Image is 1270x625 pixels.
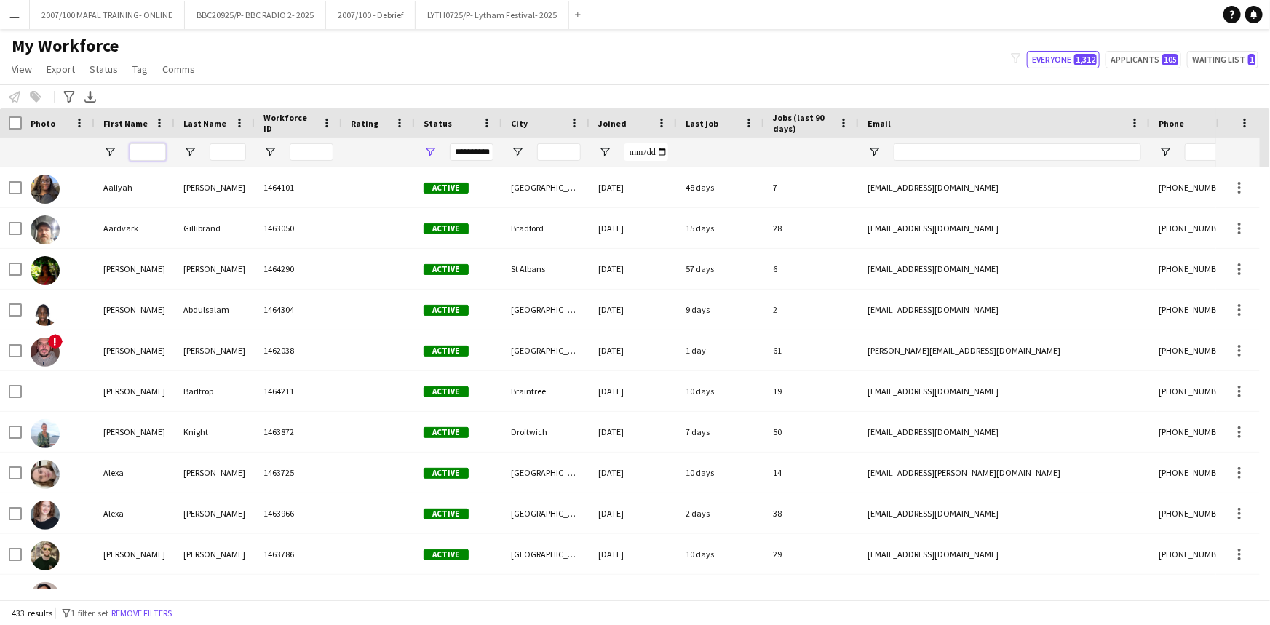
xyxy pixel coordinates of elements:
div: [GEOGRAPHIC_DATA] [502,453,590,493]
input: First Name Filter Input [130,143,166,161]
div: 10 days [677,534,764,574]
div: [GEOGRAPHIC_DATA] [502,167,590,207]
div: [DATE] [590,167,677,207]
div: 1462038 [255,330,342,370]
input: City Filter Input [537,143,581,161]
div: [PERSON_NAME] [175,575,255,615]
div: 1 day [677,330,764,370]
div: [PERSON_NAME] [175,534,255,574]
div: [DATE] [590,208,677,248]
div: 0 [764,575,859,615]
div: 1464211 [255,371,342,411]
div: Gillibrand [175,208,255,248]
div: Alexa [95,453,175,493]
button: Open Filter Menu [183,146,197,159]
span: Status [90,63,118,76]
span: Active [424,386,469,397]
div: [EMAIL_ADDRESS][PERSON_NAME][DOMAIN_NAME] [859,453,1150,493]
div: 1464304 [255,290,342,330]
button: Everyone1,312 [1027,51,1100,68]
img: Alexander Barnes-Ross [31,541,60,570]
div: 15 days [677,208,764,248]
div: [PERSON_NAME] [175,249,255,289]
div: [EMAIL_ADDRESS][DOMAIN_NAME] [859,412,1150,452]
span: Active [424,468,469,479]
button: Open Filter Menu [868,146,881,159]
span: Active [424,264,469,275]
div: 9 days [677,290,764,330]
span: Phone [1159,118,1184,129]
div: 1463966 [255,493,342,533]
div: 7 [764,167,859,207]
span: Jobs (last 90 days) [773,112,833,134]
input: Email Filter Input [894,143,1141,161]
div: [PERSON_NAME] [175,453,255,493]
img: Alexa Clark [31,501,60,530]
div: [DATE] [590,534,677,574]
span: 1 [1248,54,1255,65]
button: Remove filters [108,605,175,621]
span: ! [48,334,63,349]
app-action-btn: Advanced filters [60,88,78,106]
div: Abdulsalam [175,290,255,330]
div: [PERSON_NAME][EMAIL_ADDRESS][DOMAIN_NAME] [859,330,1150,370]
span: 105 [1162,54,1178,65]
img: Aimee Knight [31,419,60,448]
div: [EMAIL_ADDRESS][DOMAIN_NAME] [859,208,1150,248]
div: 10 days [677,371,764,411]
app-action-btn: Export XLSX [82,88,99,106]
button: Open Filter Menu [598,146,611,159]
div: [DATE] [590,453,677,493]
div: [EMAIL_ADDRESS][DOMAIN_NAME] [859,167,1150,207]
img: Aaliyah Nwoke [31,175,60,204]
img: Alexa Cassell [31,460,60,489]
img: Adam Abdulsalam [31,297,60,326]
div: 6 [764,249,859,289]
div: Aardvark [95,208,175,248]
div: [EMAIL_ADDRESS][DOMAIN_NAME] [859,249,1150,289]
span: Status [424,118,452,129]
button: Open Filter Menu [1159,146,1172,159]
span: Tag [132,63,148,76]
span: Active [424,183,469,194]
img: Adrian Quigley [31,338,60,367]
span: City [511,118,528,129]
div: 1463050 [255,208,342,248]
div: [PERSON_NAME] [175,330,255,370]
button: Open Filter Menu [103,146,116,159]
div: Aaliyah [95,167,175,207]
div: [PERSON_NAME] [95,412,175,452]
div: [DATE] [590,330,677,370]
span: First Name [103,118,148,129]
input: Joined Filter Input [624,143,668,161]
button: 2007/100 MAPAL TRAINING- ONLINE [30,1,185,29]
button: Open Filter Menu [263,146,277,159]
div: 1463725 [255,453,342,493]
button: 2007/100 - Debrief [326,1,416,29]
span: Active [424,427,469,438]
div: 61 [764,330,859,370]
div: Knight [175,412,255,452]
input: Last Name Filter Input [210,143,246,161]
div: [DATE] [590,412,677,452]
div: 10 days [677,453,764,493]
div: 48 days [677,167,764,207]
span: Active [424,509,469,519]
div: [PERSON_NAME] [95,371,175,411]
div: [PERSON_NAME] [95,290,175,330]
div: [EMAIL_ADDRESS][DOMAIN_NAME] [859,371,1150,411]
a: Tag [127,60,154,79]
img: Alexander Jethwa [31,582,60,611]
span: Photo [31,118,55,129]
img: Aimee Barltrop [31,378,60,407]
div: 2 days [677,493,764,533]
div: [GEOGRAPHIC_DATA] [502,575,590,615]
span: 1 filter set [71,608,108,618]
div: 1463786 [255,534,342,574]
div: 7 days [677,412,764,452]
div: [EMAIL_ADDRESS][DOMAIN_NAME] [859,534,1150,574]
button: LYTH0725/P- Lytham Festival- 2025 [416,1,569,29]
span: Active [424,346,469,357]
div: 57 days [677,249,764,289]
span: Active [424,305,469,316]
